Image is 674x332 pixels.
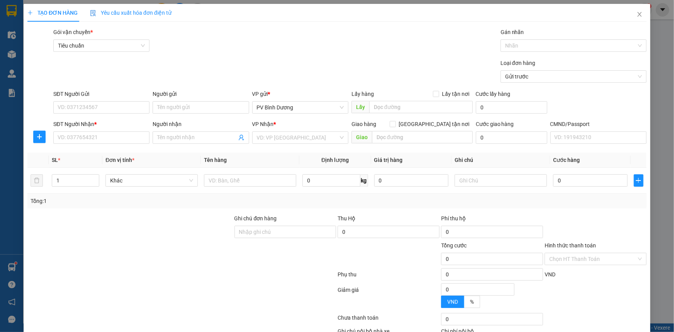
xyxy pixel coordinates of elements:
[637,11,643,17] span: close
[476,131,547,144] input: Cước giao hàng
[34,131,46,143] button: plus
[204,157,227,163] span: Tên hàng
[31,174,43,187] button: delete
[78,29,109,35] span: BD10250214
[153,120,249,128] div: Người nhận
[252,121,274,127] span: VP Nhận
[338,215,355,221] span: Thu Hộ
[238,135,244,141] span: user-add
[252,90,348,98] div: VP gửi
[53,90,149,98] div: SĐT Người Gửi
[8,17,18,37] img: logo
[53,29,93,35] span: Gói vận chuyển
[441,214,543,226] div: Phí thu hộ
[550,120,647,128] div: CMND/Passport
[360,174,368,187] span: kg
[31,197,260,205] div: Tổng: 1
[351,101,369,113] span: Lấy
[90,10,171,16] span: Yêu cầu xuất hóa đơn điện tử
[58,40,145,51] span: Tiêu chuẩn
[27,46,90,52] strong: BIÊN NHẬN GỬI HÀNG HOÁ
[321,157,349,163] span: Định lượng
[374,157,403,163] span: Giá trị hàng
[629,4,650,26] button: Close
[59,54,71,65] span: Nơi nhận:
[476,121,514,127] label: Cước giao hàng
[372,131,473,143] input: Dọc đường
[476,91,511,97] label: Cước lấy hàng
[234,226,336,238] input: Ghi chú đơn hàng
[351,121,376,127] span: Giao hàng
[634,177,643,184] span: plus
[369,101,473,113] input: Dọc đường
[501,29,524,35] label: Gán nhãn
[153,90,249,98] div: Người gửi
[337,286,441,312] div: Giảm giá
[374,174,449,187] input: 0
[257,102,344,113] span: PV Bình Dương
[73,35,109,41] span: 10:16:59 [DATE]
[337,313,441,327] div: Chưa thanh toán
[53,120,149,128] div: SĐT Người Nhận
[545,242,596,249] label: Hình thức thanh toán
[351,131,372,143] span: Giao
[470,299,474,305] span: %
[337,270,441,284] div: Phụ thu
[234,215,277,221] label: Ghi chú đơn hàng
[90,10,96,16] img: icon
[452,153,550,168] th: Ghi chú
[447,299,458,305] span: VND
[553,157,580,163] span: Cước hàng
[110,175,193,186] span: Khác
[27,10,78,16] span: TẠO ĐƠN HÀNG
[105,157,134,163] span: Đơn vị tính
[20,12,63,41] strong: CÔNG TY TNHH [GEOGRAPHIC_DATA] 214 QL13 - P.26 - Q.BÌNH THẠNH - TP HCM 1900888606
[34,134,46,140] span: plus
[505,71,642,82] span: Gửi trước
[455,174,547,187] input: Ghi Chú
[27,10,33,15] span: plus
[634,174,643,187] button: plus
[8,54,16,65] span: Nơi gửi:
[545,271,555,278] span: VND
[439,90,473,98] span: Lấy tận nơi
[396,120,473,128] span: [GEOGRAPHIC_DATA] tận nơi
[441,242,467,249] span: Tổng cước
[204,174,296,187] input: VD: Bàn, Ghế
[501,60,535,66] label: Loại đơn hàng
[78,54,95,58] span: PV Cư Jút
[351,91,374,97] span: Lấy hàng
[476,101,547,114] input: Cước lấy hàng
[52,157,58,163] span: SL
